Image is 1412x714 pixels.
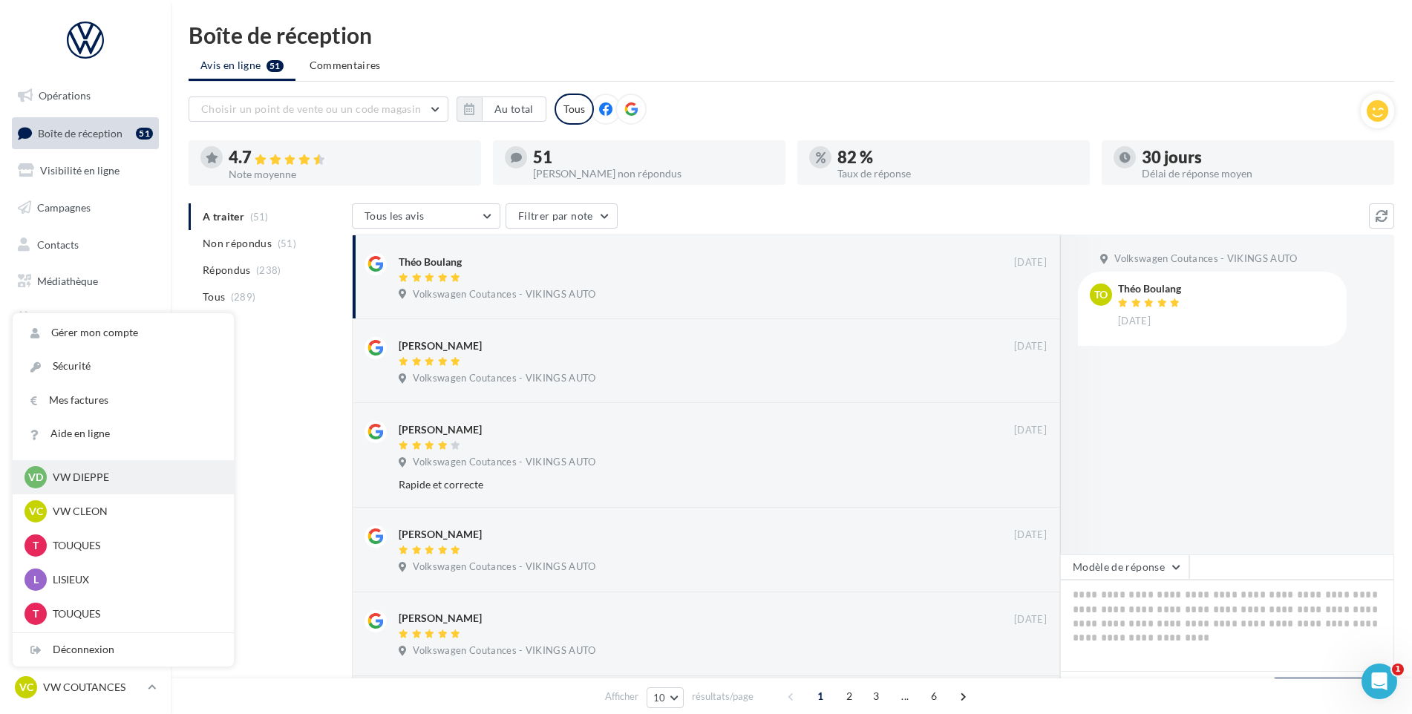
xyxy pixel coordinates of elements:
div: 51 [533,149,774,166]
button: Filtrer par note [506,203,618,229]
div: Taux de réponse [837,168,1078,179]
span: To [1094,287,1108,302]
span: Afficher [605,690,638,704]
span: Contacts [37,238,79,250]
span: Répondus [203,263,251,278]
span: L [33,572,39,587]
p: VW COUTANCES [43,680,142,695]
p: TOUQUES [53,538,216,553]
span: Volkswagen Coutances - VIKINGS AUTO [413,372,595,385]
span: Volkswagen Coutances - VIKINGS AUTO [413,560,595,574]
div: Théo Boulang [399,255,462,269]
span: Volkswagen Coutances - VIKINGS AUTO [413,456,595,469]
div: Tous [555,94,594,125]
span: [DATE] [1014,528,1047,542]
span: [DATE] [1014,256,1047,269]
span: [DATE] [1014,424,1047,437]
a: Contacts [9,229,162,261]
div: Rapide et correcte [399,477,950,492]
p: VW DIEPPE [53,470,216,485]
span: [DATE] [1014,340,1047,353]
span: 1 [1392,664,1404,675]
span: Tous [203,289,225,304]
span: [DATE] [1118,315,1151,328]
div: Note moyenne [229,169,469,180]
span: (51) [278,238,296,249]
span: [DATE] [1014,613,1047,626]
iframe: Intercom live chat [1362,664,1397,699]
span: Volkswagen Coutances - VIKINGS AUTO [413,644,595,658]
p: VW CLEON [53,504,216,519]
a: Campagnes [9,192,162,223]
span: 3 [864,684,888,708]
div: Déconnexion [13,633,234,666]
span: (289) [231,291,256,303]
a: VC VW COUTANCES [12,673,159,701]
span: 6 [922,684,946,708]
a: Boîte de réception51 [9,117,162,149]
span: Boîte de réception [38,126,122,139]
button: Au total [457,96,546,122]
span: Commentaires [310,58,381,73]
span: Choisir un point de vente ou un code magasin [201,102,421,115]
div: [PERSON_NAME] [399,611,482,626]
span: Calendrier [37,312,87,324]
span: Opérations [39,89,91,102]
button: Au total [482,96,546,122]
span: 1 [808,684,832,708]
div: Délai de réponse moyen [1142,168,1382,179]
button: 10 [647,687,684,708]
a: Mes factures [13,384,234,417]
button: Choisir un point de vente ou un code magasin [189,96,448,122]
div: 82 % [837,149,1078,166]
a: Visibilité en ligne [9,155,162,186]
span: VD [28,470,43,485]
div: 30 jours [1142,149,1382,166]
a: Calendrier [9,303,162,334]
span: 2 [837,684,861,708]
a: Médiathèque [9,266,162,297]
p: LISIEUX [53,572,216,587]
span: T [33,606,39,621]
div: [PERSON_NAME] [399,527,482,542]
a: PLV et print personnalisable [9,340,162,384]
div: [PERSON_NAME] non répondus [533,168,774,179]
span: VC [29,504,43,519]
span: Médiathèque [37,275,98,287]
div: 51 [136,128,153,140]
button: Modèle de réponse [1060,554,1189,580]
a: Aide en ligne [13,417,234,451]
div: 4.7 [229,149,469,166]
div: [PERSON_NAME] [399,338,482,353]
span: Campagnes [37,201,91,214]
span: VC [19,680,33,695]
span: Visibilité en ligne [40,164,120,177]
div: Boîte de réception [189,24,1394,46]
span: résultats/page [692,690,754,704]
span: Non répondus [203,236,272,251]
span: (238) [256,264,281,276]
span: Volkswagen Coutances - VIKINGS AUTO [413,288,595,301]
span: ... [893,684,917,708]
p: TOUQUES [53,606,216,621]
a: Campagnes DataOnDemand [9,389,162,433]
span: Tous les avis [365,209,425,222]
span: Volkswagen Coutances - VIKINGS AUTO [1114,252,1297,266]
span: 10 [653,692,666,704]
div: [PERSON_NAME] [399,422,482,437]
button: Tous les avis [352,203,500,229]
a: Gérer mon compte [13,316,234,350]
a: Sécurité [13,350,234,383]
a: Opérations [9,80,162,111]
span: T [33,538,39,553]
div: Théo Boulang [1118,284,1183,294]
